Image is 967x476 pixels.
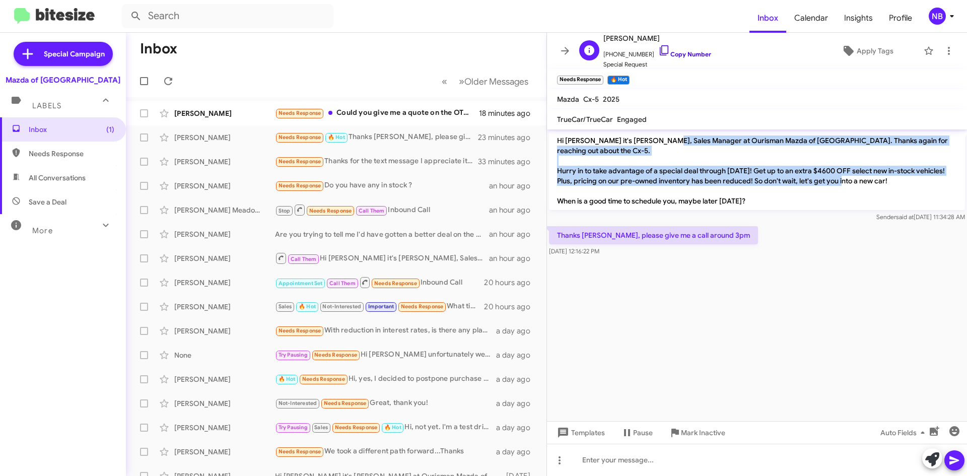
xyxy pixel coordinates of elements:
[872,424,937,442] button: Auto Fields
[479,108,538,118] div: 18 minutes ago
[880,424,929,442] span: Auto Fields
[279,303,292,310] span: Sales
[557,115,613,124] span: TrueCar/TrueCar
[436,71,534,92] nav: Page navigation example
[279,280,323,287] span: Appointment Set
[613,424,661,442] button: Pause
[496,447,538,457] div: a day ago
[279,327,321,334] span: Needs Response
[279,110,321,116] span: Needs Response
[174,398,275,409] div: [PERSON_NAME]
[896,213,914,221] span: said at
[302,376,345,382] span: Needs Response
[496,423,538,433] div: a day ago
[275,131,478,143] div: Thanks [PERSON_NAME], please give me a call around 3pm
[275,252,489,264] div: Hi [PERSON_NAME] it's [PERSON_NAME], Sales Manager at Ourisman Mazda of [GEOGRAPHIC_DATA]. Thanks...
[29,124,114,134] span: Inbox
[603,44,711,59] span: [PHONE_NUMBER]
[436,71,453,92] button: Previous
[314,352,357,358] span: Needs Response
[329,280,356,287] span: Call Them
[749,4,786,33] a: Inbox
[555,424,605,442] span: Templates
[279,158,321,165] span: Needs Response
[489,253,538,263] div: an hour ago
[174,278,275,288] div: [PERSON_NAME]
[32,101,61,110] span: Labels
[299,303,316,310] span: 🔥 Hot
[496,374,538,384] div: a day ago
[275,325,496,336] div: With reduction in interest rates, is there any plan for 0% apr for [DATE] this fall ?
[174,423,275,433] div: [PERSON_NAME]
[489,181,538,191] div: an hour ago
[496,350,538,360] div: a day ago
[459,75,464,88] span: »
[681,424,725,442] span: Mark Inactive
[547,424,613,442] button: Templates
[478,157,538,167] div: 33 minutes ago
[279,376,296,382] span: 🔥 Hot
[549,226,758,244] p: Thanks [PERSON_NAME], please give me a call around 3pm
[174,205,275,215] div: [PERSON_NAME] Meadow [PERSON_NAME]
[876,213,965,221] span: Sender [DATE] 11:34:28 AM
[174,350,275,360] div: None
[489,229,538,239] div: an hour ago
[279,352,308,358] span: Try Pausing
[496,326,538,336] div: a day ago
[275,180,489,191] div: Do you have any in stock ?
[857,42,893,60] span: Apply Tags
[14,42,113,66] a: Special Campaign
[478,132,538,143] div: 23 minutes ago
[549,131,965,210] p: Hi [PERSON_NAME] it's [PERSON_NAME], Sales Manager at Ourisman Mazda of [GEOGRAPHIC_DATA]. Thanks...
[322,303,361,310] span: Not-Interested
[174,132,275,143] div: [PERSON_NAME]
[484,302,538,312] div: 20 hours ago
[174,253,275,263] div: [PERSON_NAME]
[489,205,538,215] div: an hour ago
[464,76,528,87] span: Older Messages
[881,4,920,33] span: Profile
[557,95,579,104] span: Mazda
[29,197,66,207] span: Save a Deal
[607,76,629,85] small: 🔥 Hot
[786,4,836,33] a: Calendar
[633,424,653,442] span: Pause
[335,424,378,431] span: Needs Response
[174,374,275,384] div: [PERSON_NAME]
[275,349,496,361] div: Hi [PERSON_NAME] unfortunately we have a real need of it and are not intrested to sell it for the...
[275,373,496,385] div: Hi, yes, I decided to postpone purchase decision to January
[658,50,711,58] a: Copy Number
[453,71,534,92] button: Next
[324,400,367,406] span: Needs Response
[496,398,538,409] div: a day ago
[920,8,956,25] button: NB
[275,422,496,433] div: Hi, not yet. I'm a test driving a Kia this weekend and will make my decision after that
[359,208,385,214] span: Call Them
[275,276,484,289] div: Inbound Call
[368,303,394,310] span: Important
[484,278,538,288] div: 20 hours ago
[174,108,275,118] div: [PERSON_NAME]
[279,400,317,406] span: Not-Interested
[583,95,599,104] span: Cx-5
[603,59,711,70] span: Special Request
[374,280,417,287] span: Needs Response
[32,226,53,235] span: More
[279,134,321,141] span: Needs Response
[617,115,647,124] span: Engaged
[442,75,447,88] span: «
[6,75,120,85] div: Mazda of [GEOGRAPHIC_DATA]
[279,424,308,431] span: Try Pausing
[836,4,881,33] span: Insights
[557,76,603,85] small: Needs Response
[275,397,496,409] div: Great, thank you!
[603,32,711,44] span: [PERSON_NAME]
[174,302,275,312] div: [PERSON_NAME]
[140,41,177,57] h1: Inbox
[275,446,496,457] div: We took a different path forward...Thanks
[291,256,317,262] span: Call Them
[549,247,599,255] span: [DATE] 12:16:22 PM
[929,8,946,25] div: NB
